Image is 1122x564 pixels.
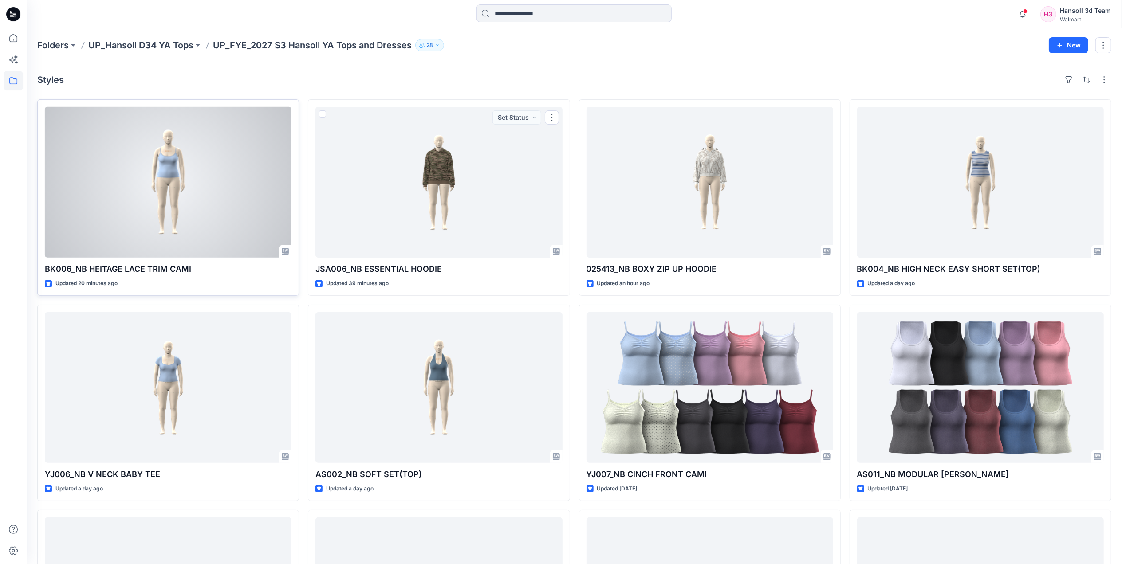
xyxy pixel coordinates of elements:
[857,107,1104,258] a: BK004_NB HIGH NECK EASY SHORT SET(TOP)
[45,263,291,275] p: BK006_NB HEITAGE LACE TRIM CAMI
[315,312,562,463] a: AS002_NB SOFT SET(TOP)
[88,39,193,51] a: UP_Hansoll D34 YA Tops
[597,484,638,493] p: Updated [DATE]
[868,484,908,493] p: Updated [DATE]
[315,263,562,275] p: JSA006_NB ESSENTIAL HOODIE
[587,312,833,463] a: YJ007_NB CINCH FRONT CAMI
[857,468,1104,481] p: AS011_NB MODULAR [PERSON_NAME]
[597,279,650,288] p: Updated an hour ago
[315,107,562,258] a: JSA006_NB ESSENTIAL HOODIE
[426,40,433,50] p: 28
[587,468,833,481] p: YJ007_NB CINCH FRONT CAMI
[868,279,915,288] p: Updated a day ago
[1049,37,1088,53] button: New
[37,39,69,51] a: Folders
[326,279,389,288] p: Updated 39 minutes ago
[1060,16,1111,23] div: Walmart
[37,74,64,85] h4: Styles
[326,484,374,493] p: Updated a day ago
[45,468,291,481] p: YJ006_NB V NECK BABY TEE
[1040,6,1056,22] div: H3
[55,279,118,288] p: Updated 20 minutes ago
[857,263,1104,275] p: BK004_NB HIGH NECK EASY SHORT SET(TOP)
[45,107,291,258] a: BK006_NB HEITAGE LACE TRIM CAMI
[45,312,291,463] a: YJ006_NB V NECK BABY TEE
[415,39,444,51] button: 28
[55,484,103,493] p: Updated a day ago
[857,312,1104,463] a: AS011_NB MODULAR TAMI
[587,107,833,258] a: 025413_NB BOXY ZIP UP HOODIE
[315,468,562,481] p: AS002_NB SOFT SET(TOP)
[213,39,412,51] p: UP_FYE_2027 S3 Hansoll YA Tops and Dresses
[1060,5,1111,16] div: Hansoll 3d Team
[587,263,833,275] p: 025413_NB BOXY ZIP UP HOODIE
